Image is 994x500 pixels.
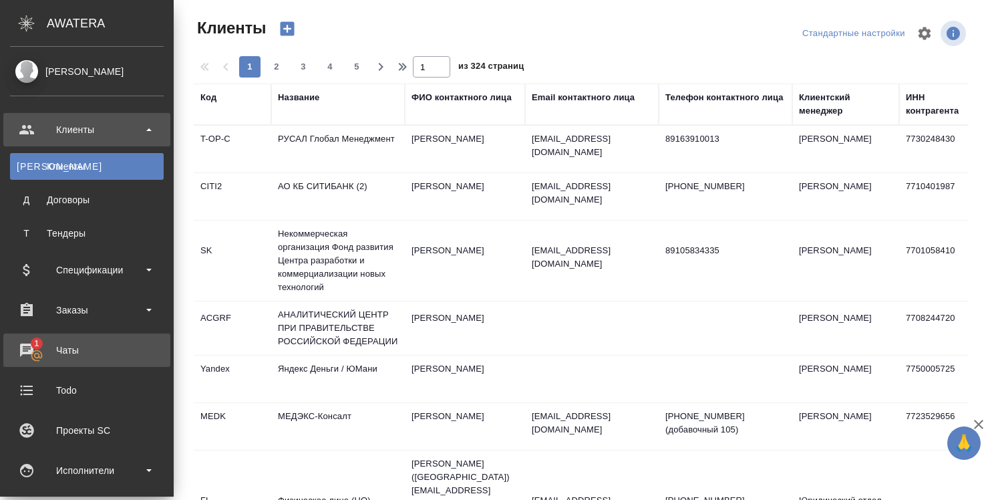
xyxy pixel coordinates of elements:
div: split button [799,23,908,44]
span: 4 [319,60,341,74]
p: [EMAIL_ADDRESS][DOMAIN_NAME] [532,244,652,271]
a: ТТендеры [10,220,164,247]
td: [PERSON_NAME] [792,237,899,284]
button: 4 [319,56,341,78]
span: Клиенты [194,17,266,39]
div: Название [278,91,319,104]
td: [PERSON_NAME] [792,305,899,352]
td: [PERSON_NAME] [405,305,525,352]
button: 3 [293,56,314,78]
span: 🙏 [953,429,975,457]
p: 89105834335 [665,244,786,257]
td: [PERSON_NAME] [792,403,899,450]
span: Настроить таблицу [908,17,941,49]
td: MEDK [194,403,271,450]
div: Исполнители [10,461,164,481]
p: [EMAIL_ADDRESS][DOMAIN_NAME] [532,180,652,207]
p: [EMAIL_ADDRESS][DOMAIN_NAME] [532,410,652,436]
td: [PERSON_NAME] [405,356,525,402]
p: 89163910013 [665,132,786,146]
div: Todo [10,380,164,400]
a: ДДоговоры [10,186,164,213]
td: [PERSON_NAME] [405,237,525,284]
div: AWATERA [47,10,174,37]
td: [PERSON_NAME] [792,173,899,220]
div: Клиентский менеджер [799,91,892,118]
p: [PHONE_NUMBER] (добавочный 105) [665,410,786,436]
button: Создать [271,17,303,40]
td: 7730248430 [899,126,977,172]
p: [PHONE_NUMBER] [665,180,786,193]
td: [PERSON_NAME] [792,356,899,402]
td: Яндекс Деньги / ЮМани [271,356,405,402]
button: 2 [266,56,287,78]
td: 7708244720 [899,305,977,352]
div: Тендеры [17,227,157,240]
td: [PERSON_NAME] [405,126,525,172]
td: 7723529656 [899,403,977,450]
a: Проекты SC [3,414,170,447]
td: 7750005725 [899,356,977,402]
td: 7701058410 [899,237,977,284]
td: АНАЛИТИЧЕСКИЙ ЦЕНТР ПРИ ПРАВИТЕЛЬСТВЕ РОССИЙСКОЙ ФЕДЕРАЦИИ [271,301,405,355]
div: Спецификации [10,260,164,280]
div: Клиенты [10,120,164,140]
td: [PERSON_NAME] [792,126,899,172]
span: 1 [26,337,47,350]
span: 2 [266,60,287,74]
div: Заказы [10,300,164,320]
div: ИНН контрагента [906,91,970,118]
div: Клиенты [17,160,157,173]
p: [EMAIL_ADDRESS][DOMAIN_NAME] [532,132,652,159]
div: Код [200,91,216,104]
td: CITI2 [194,173,271,220]
td: [PERSON_NAME] [405,173,525,220]
div: Договоры [17,193,157,207]
a: Todo [3,374,170,407]
button: 5 [346,56,367,78]
td: SK [194,237,271,284]
td: РУСАЛ Глобал Менеджмент [271,126,405,172]
td: [PERSON_NAME] [405,403,525,450]
div: Телефон контактного лица [665,91,784,104]
td: ACGRF [194,305,271,352]
span: Посмотреть информацию [941,21,969,46]
td: Некоммерческая организация Фонд развития Центра разработки и коммерциализации новых технологий [271,221,405,301]
div: Проекты SC [10,420,164,441]
div: Email контактного лица [532,91,635,104]
a: [PERSON_NAME]Клиенты [10,153,164,180]
td: T-OP-C [194,126,271,172]
td: АО КБ СИТИБАНК (2) [271,173,405,220]
a: 1Чаты [3,334,170,367]
span: из 324 страниц [458,58,524,78]
td: МЕДЭКС-Консалт [271,403,405,450]
td: 7710401987 [899,173,977,220]
td: Yandex [194,356,271,402]
div: ФИО контактного лица [411,91,512,104]
div: Чаты [10,340,164,360]
button: 🙏 [947,426,981,460]
span: 3 [293,60,314,74]
span: 5 [346,60,367,74]
div: [PERSON_NAME] [10,64,164,79]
